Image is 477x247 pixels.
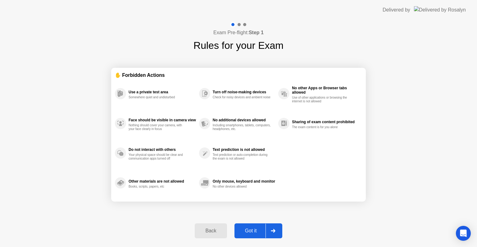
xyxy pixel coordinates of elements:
[129,90,196,94] div: Use a private test area
[213,153,271,161] div: Text prediction or auto-completion during the exam is not allowed
[213,96,271,99] div: Check for noisy devices and ambient noise
[197,228,225,234] div: Back
[383,6,410,14] div: Delivered by
[292,86,359,95] div: No other Apps or Browser tabs allowed
[213,185,271,189] div: No other devices allowed
[195,223,227,238] button: Back
[115,72,362,79] div: ✋ Forbidden Actions
[213,147,275,152] div: Text prediction is not allowed
[129,96,187,99] div: Somewhere quiet and undisturbed
[129,153,187,161] div: Your physical space should be clear and communication apps turned off
[249,30,264,35] b: Step 1
[456,226,471,241] div: Open Intercom Messenger
[129,118,196,122] div: Face should be visible in camera view
[213,90,275,94] div: Turn off noise-making devices
[213,124,271,131] div: Including smartphones, tablets, computers, headphones, etc.
[292,125,351,129] div: The exam content is for you alone
[292,96,351,103] div: Use of other applications or browsing the internet is not allowed
[129,185,187,189] div: Books, scripts, papers, etc
[129,179,196,184] div: Other materials are not allowed
[129,124,187,131] div: Nothing should cover your camera, with your face clearly in focus
[234,223,282,238] button: Got it
[213,29,264,36] h4: Exam Pre-flight:
[236,228,266,234] div: Got it
[414,6,466,13] img: Delivered by Rosalyn
[129,147,196,152] div: Do not interact with others
[193,38,284,53] h1: Rules for your Exam
[213,118,275,122] div: No additional devices allowed
[292,120,359,124] div: Sharing of exam content prohibited
[213,179,275,184] div: Only mouse, keyboard and monitor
